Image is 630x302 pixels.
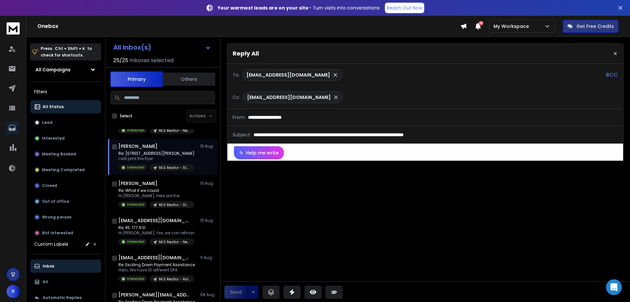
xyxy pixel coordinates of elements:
[118,193,194,198] p: Hi [PERSON_NAME], Here are the
[577,23,614,30] p: Get Free Credits
[218,5,308,11] strong: Your warmest leads are on your site
[493,23,532,30] p: My Workspace
[43,104,64,109] p: All Status
[42,199,69,204] p: Out of office
[118,262,195,267] p: Re: Exciting Down Payment Assistance
[42,215,72,220] p: Wrong person
[159,128,190,133] p: MLS Realtor - New Listing
[233,114,245,121] p: From:
[159,240,190,244] p: MLS Realtor - New Listing
[118,151,195,156] p: Re: [STREET_ADDRESS][PERSON_NAME]
[42,183,57,188] p: Closed
[113,57,128,64] span: 25 / 25
[233,72,240,78] p: To:
[233,94,240,101] p: Cc:
[30,163,101,176] button: Meeting Completed
[30,211,101,224] button: Wrong person
[385,3,424,13] a: Reach Out Now
[387,5,422,11] p: Reach Out Now
[479,21,483,26] span: 50
[118,254,191,261] h1: [EMAIL_ADDRESS][DOMAIN_NAME]
[43,279,48,285] p: All
[118,156,195,161] p: I will print the flyer
[218,5,380,11] p: – Turn visits into conversations
[54,45,86,52] span: Ctrl + Shift + k
[200,181,215,186] p: 13 Aug
[200,218,215,223] p: 13 Aug
[200,144,215,149] p: 13 Aug
[159,277,190,282] p: MLS Realtor - Rainier
[30,226,101,240] button: Not Interested
[37,22,460,30] h1: Onebox
[234,146,284,159] button: Help me write
[159,165,190,170] p: MLS Realtor - Stale Listing
[30,148,101,161] button: Meeting Booked
[35,66,71,73] h1: All Campaigns
[42,136,65,141] p: Interested
[30,275,101,289] button: All
[563,20,619,33] button: Get Free Credits
[246,72,330,78] p: [EMAIL_ADDRESS][DOMAIN_NAME]
[30,132,101,145] button: Interested
[118,143,157,150] h1: [PERSON_NAME]
[118,180,157,187] h1: [PERSON_NAME]
[127,128,144,133] p: Interested
[118,267,195,273] p: Hello, We have 10 different DPA
[606,71,618,79] p: BCC
[127,165,144,170] p: Interested
[118,291,191,298] h1: [PERSON_NAME][EMAIL_ADDRESS][PERSON_NAME][DOMAIN_NAME]
[118,217,191,224] h1: [EMAIL_ADDRESS][DOMAIN_NAME]
[30,195,101,208] button: Out of office
[43,295,82,300] p: Automatic Replies
[30,63,101,76] button: All Campaigns
[159,202,190,207] p: MLS Realtor - Stale Listing
[233,49,259,58] p: Reply All
[7,285,20,298] button: R
[30,87,101,96] h3: Filters
[42,120,52,125] p: Lead
[127,202,144,207] p: Interested
[30,179,101,192] button: Closed
[606,279,622,295] div: Open Intercom Messenger
[30,260,101,273] button: Inbox
[43,264,54,269] p: Inbox
[120,113,133,119] label: Select
[41,45,92,58] p: Press to check for shortcuts.
[42,230,73,236] p: Not Interested
[108,41,216,54] button: All Inbox(s)
[118,225,197,230] p: Re: RE: 177 N El
[42,167,85,173] p: Meeting Completed
[118,230,197,236] p: Hi [PERSON_NAME], Yes, we can refinance
[233,131,251,138] p: Subject:
[30,100,101,113] button: All Status
[110,71,163,87] button: Primary
[127,239,144,244] p: Interested
[163,72,215,86] button: Others
[200,292,215,297] p: 08 Aug
[30,116,101,129] button: Lead
[118,188,194,193] p: Re: What if we could
[130,57,174,64] h3: Inboxes selected
[247,94,331,101] p: [EMAIL_ADDRESS][DOMAIN_NAME]
[34,241,68,247] h3: Custom Labels
[127,276,144,281] p: Interested
[113,44,151,51] h1: All Inbox(s)
[42,151,76,157] p: Meeting Booked
[7,22,20,35] img: logo
[200,255,215,260] p: 11 Aug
